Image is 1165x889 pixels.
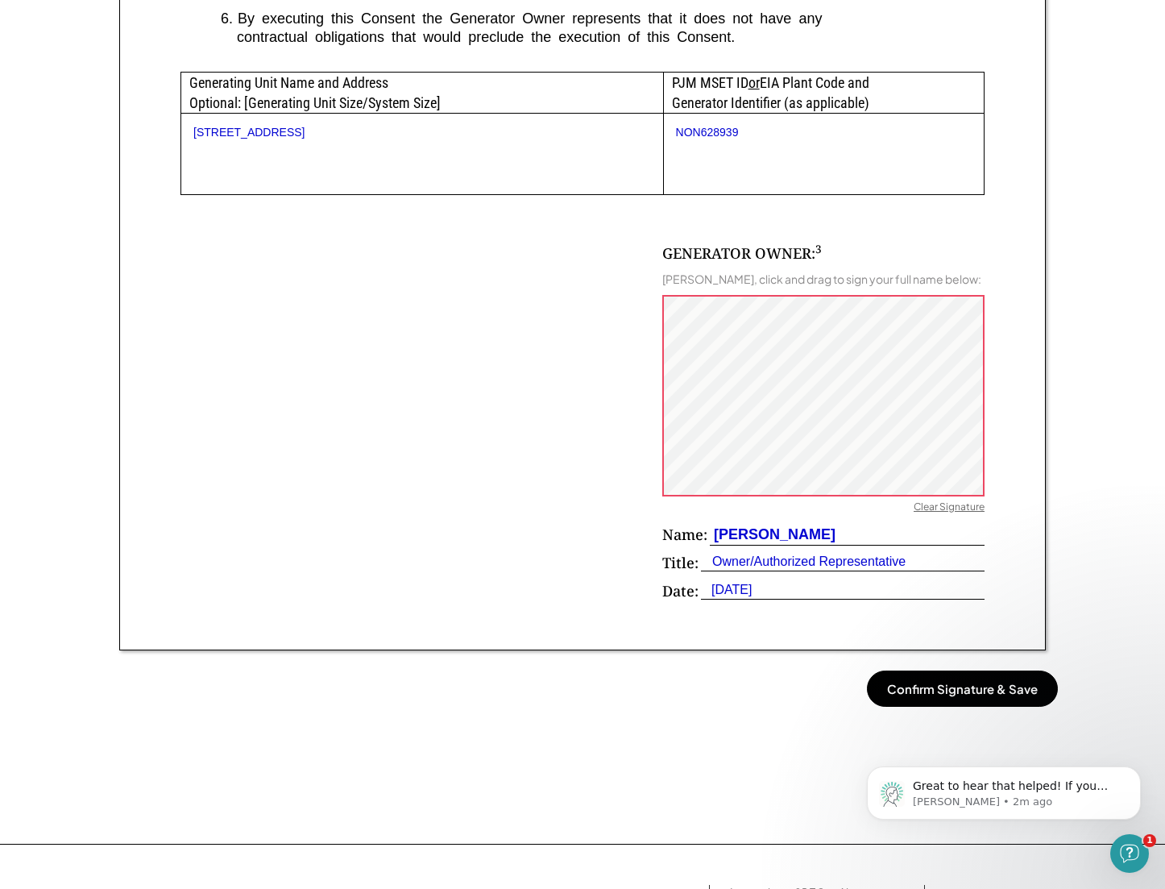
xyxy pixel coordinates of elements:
div: [PERSON_NAME], click and drag to sign your full name below: [662,272,981,286]
div: Name: [662,525,707,545]
div: Owner/Authorized Representative [701,553,906,571]
div: Title: [662,553,699,573]
span: 1 [1143,834,1156,847]
div: [STREET_ADDRESS] [193,126,651,139]
div: NON628939 [676,126,972,139]
div: Date: [662,581,699,601]
div: PJM MSET ID EIA Plant Code and Generator Identifier (as applicable) [664,73,984,113]
sup: 3 [815,242,822,256]
div: contractual obligations that would preclude the execution of this Consent. [221,28,985,47]
div: [DATE] [701,581,752,599]
div: Generating Unit Name and Address Optional: [Generating Unit Size/System Size] [181,73,663,113]
iframe: Intercom live chat [1110,834,1149,873]
u: or [748,74,760,91]
div: [PERSON_NAME] [710,525,835,545]
div: By executing this Consent the Generator Owner represents that it does not have any [238,10,985,28]
div: GENERATOR OWNER: [662,243,822,264]
div: 6. [221,10,233,28]
button: Confirm Signature & Save [867,671,1058,707]
div: Clear Signature [914,501,985,517]
iframe: Intercom notifications message [843,733,1165,845]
